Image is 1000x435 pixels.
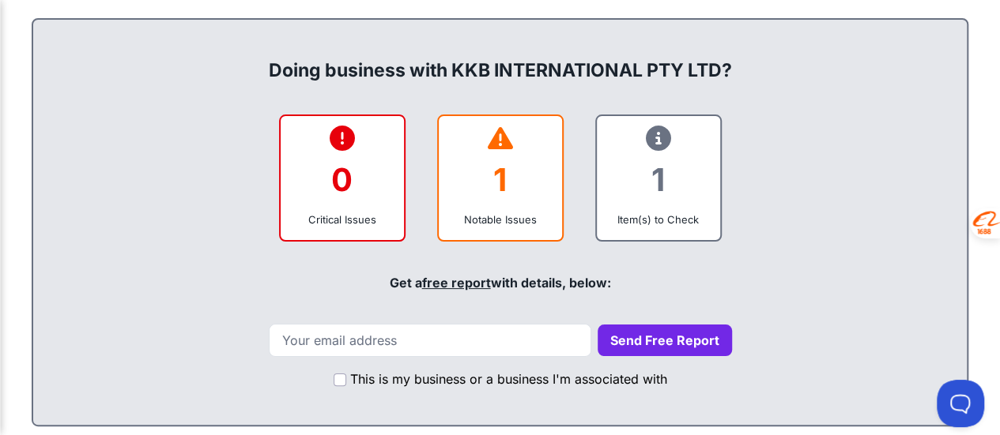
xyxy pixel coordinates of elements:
span: Get a with details, below: [390,275,611,291]
div: Critical Issues [293,212,391,227]
div: 1 [451,148,549,212]
div: 1 [609,148,708,212]
button: Send Free Report [598,324,732,356]
a: free report [422,275,491,291]
iframe: Toggle Customer Support [937,380,984,427]
div: Item(s) to Check [609,212,708,227]
div: Notable Issues [451,212,549,227]
label: This is my business or a business I'm associated with [350,369,667,388]
input: Your email address [269,324,591,357]
div: Doing business with KKB INTERNATIONAL PTY LTD? [49,32,951,83]
div: 0 [293,148,391,212]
